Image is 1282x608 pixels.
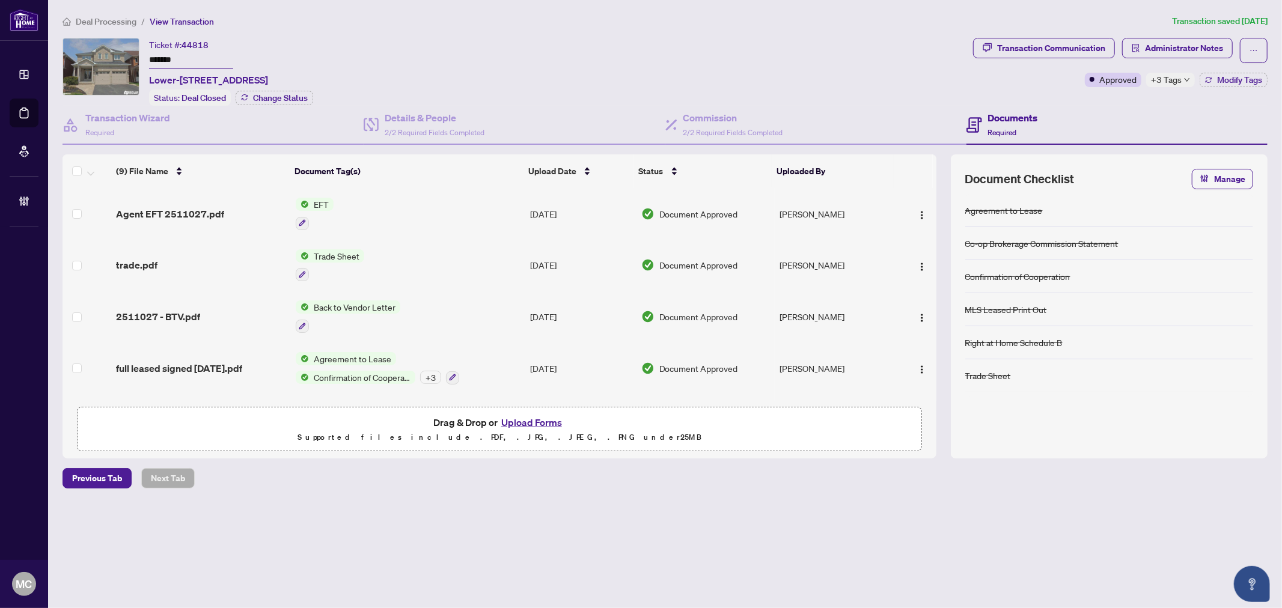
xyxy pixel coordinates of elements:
h4: Transaction Wizard [85,111,170,125]
span: Upload Date [528,165,576,178]
img: Document Status [641,310,655,323]
img: Logo [917,365,927,374]
th: Upload Date [523,154,634,188]
th: (9) File Name [111,154,290,188]
span: Deal Processing [76,16,136,27]
div: Agreement to Lease [965,204,1043,217]
span: Agreement to Lease [309,352,396,365]
span: Agent EFT 2511027.pdf [116,207,224,221]
article: Transaction saved [DATE] [1172,14,1268,28]
span: down [1184,77,1190,83]
span: Confirmation of Cooperation [309,371,415,384]
span: View Transaction [150,16,214,27]
div: Confirmation of Cooperation [965,270,1070,283]
span: 2/2 Required Fields Completed [683,128,783,137]
img: Status Icon [296,352,309,365]
td: [PERSON_NAME] [775,291,897,342]
img: IMG-40749951_1.jpg [63,38,139,95]
span: Back to Vendor Letter [309,300,400,314]
th: Document Tag(s) [290,154,523,188]
div: Status: [149,90,231,106]
td: [DATE] [525,188,636,240]
div: Trade Sheet [965,369,1011,382]
td: [DATE] [525,342,636,394]
span: Required [988,128,1017,137]
button: Upload Forms [498,415,566,430]
span: MC [16,576,32,592]
button: Open asap [1234,566,1270,602]
span: Document Approved [659,310,738,323]
th: Status [634,154,772,188]
span: Approved [1099,73,1137,86]
span: solution [1132,44,1140,52]
span: Status [639,165,664,178]
h4: Details & People [385,111,484,125]
img: Status Icon [296,300,309,314]
td: [DATE] [525,240,636,291]
button: Logo [912,307,932,326]
button: Logo [912,359,932,378]
span: full leased signed [DATE].pdf [116,361,242,375]
span: Modify Tags [1217,76,1262,84]
span: Manage [1214,169,1245,189]
h4: Documents [988,111,1038,125]
button: Logo [912,255,932,275]
span: Change Status [253,94,308,102]
img: Status Icon [296,371,309,384]
span: +3 Tags [1151,73,1182,87]
span: Trade Sheet [309,249,364,263]
span: Deal Closed [182,93,226,103]
span: 44818 [182,40,209,50]
td: [PERSON_NAME] [775,240,897,291]
div: MLS Leased Print Out [965,303,1047,316]
img: Status Icon [296,198,309,211]
span: Previous Tab [72,469,122,488]
button: Status IconBack to Vendor Letter [296,300,400,333]
span: ellipsis [1250,46,1258,55]
td: [DATE] [525,394,636,446]
span: Required [85,128,114,137]
span: 2/2 Required Fields Completed [385,128,484,137]
button: Next Tab [141,468,195,488]
div: Co-op Brokerage Commission Statement [965,237,1119,250]
span: home [63,17,71,26]
span: Lower-[STREET_ADDRESS] [149,73,268,87]
span: Drag & Drop or [433,415,566,430]
span: Document Approved [659,362,738,375]
span: Drag & Drop orUpload FormsSupported files include .PDF, .JPG, .JPEG, .PNG under25MB [78,407,921,452]
button: Change Status [236,91,313,105]
th: Uploaded By [772,154,894,188]
div: + 3 [420,371,441,384]
button: Administrator Notes [1122,38,1233,58]
img: Logo [917,313,927,323]
button: Status IconAgreement to LeaseStatus IconConfirmation of Cooperation+3 [296,352,459,385]
span: 2511027 - BTV.pdf [116,309,200,324]
button: Logo [912,204,932,223]
td: [PERSON_NAME] [775,394,897,446]
td: [DATE] [525,291,636,342]
img: Document Status [641,258,655,272]
img: Logo [917,262,927,272]
span: EFT [309,198,334,211]
button: Status IconTrade Sheet [296,249,364,282]
img: Document Status [641,207,655,220]
span: Administrator Notes [1145,38,1223,58]
div: Ticket #: [149,38,209,52]
button: Previous Tab [63,468,132,488]
div: Transaction Communication [997,38,1105,58]
li: / [141,14,145,28]
span: Document Approved [659,258,738,272]
button: Transaction Communication [973,38,1115,58]
span: (9) File Name [116,165,168,178]
button: Modify Tags [1200,73,1268,87]
span: Document Checklist [965,171,1075,187]
img: Document Status [641,362,655,375]
button: Manage [1192,169,1253,189]
div: Right at Home Schedule B [965,336,1063,349]
td: [PERSON_NAME] [775,188,897,240]
img: logo [10,9,38,31]
img: Status Icon [296,249,309,263]
span: trade.pdf [116,258,157,272]
span: Document Approved [659,207,738,220]
td: [PERSON_NAME] [775,342,897,394]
